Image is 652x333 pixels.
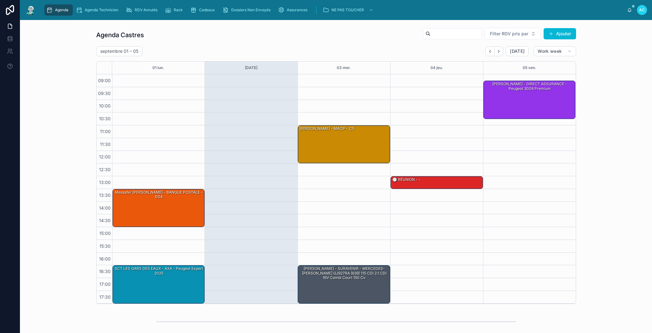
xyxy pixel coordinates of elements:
[485,28,541,40] button: Select Button
[199,7,215,12] span: Cadeaux
[485,81,575,92] div: [PERSON_NAME] - DIRECT ASSURANCE - Peugeot 3008 premium
[97,167,112,172] span: 12:30
[484,81,575,118] div: [PERSON_NAME] - DIRECT ASSURANCE - Peugeot 3008 premium
[163,4,187,16] a: Rack
[98,243,112,249] span: 15:30
[510,48,525,54] span: [DATE]
[538,48,562,54] span: Work week
[174,7,183,12] span: Rack
[97,192,112,198] span: 13:30
[114,190,204,200] div: Messafer [PERSON_NAME] - BANQUE POSTALE - DS4
[97,154,112,159] span: 12:00
[544,28,576,39] button: Ajouter
[113,189,205,227] div: Messafer [PERSON_NAME] - BANQUE POSTALE - DS4
[506,46,529,56] button: [DATE]
[97,116,112,121] span: 10:30
[188,4,219,16] a: Cadeaux
[298,126,390,163] div: [PERSON_NAME] - MACIF - c5
[97,91,112,96] span: 09:30
[100,48,138,54] h2: septembre 01 – 05
[299,266,390,281] div: [PERSON_NAME] - SURAVENIR - MERCEDES-[PERSON_NAME] GJ927RA (639) 115 CDi 2.1 CDI 16V Combi court ...
[97,180,112,185] span: 13:00
[96,31,144,39] h1: Agenda Castres
[74,4,123,16] a: Agenda Technicien
[97,269,112,274] span: 16:30
[114,266,204,276] div: SCT LES GARS DES EAUX - AXA - Peugeot Expert 2025
[331,7,364,12] span: NE PAS TOUCHER
[124,4,162,16] a: RDV Annulés
[98,142,112,147] span: 11:30
[98,129,112,134] span: 11:00
[495,47,503,56] button: Next
[534,46,576,56] button: Work week
[337,62,351,74] button: 03 mer.
[44,4,73,16] a: Agenda
[276,4,312,16] a: Assurances
[245,62,257,74] button: [DATE]
[97,256,112,261] span: 16:00
[287,7,307,12] span: Assurances
[523,62,536,74] button: 05 ven.
[391,176,483,189] div: 🕒 RÉUNION - -
[298,266,390,303] div: [PERSON_NAME] - SURAVENIR - MERCEDES-[PERSON_NAME] GJ927RA (639) 115 CDi 2.1 CDI 16V Combi court ...
[113,266,205,303] div: SCT LES GARS DES EAUX - AXA - Peugeot Expert 2025
[98,294,112,300] span: 17:30
[97,205,112,211] span: 14:00
[98,281,112,287] span: 17:00
[321,4,376,16] a: NE PAS TOUCHER
[98,231,112,236] span: 15:00
[41,3,627,17] div: scrollable content
[490,31,528,37] span: Filter RDV pris par
[97,218,112,223] span: 14:30
[485,47,495,56] button: Back
[152,62,164,74] button: 01 lun.
[97,78,112,83] span: 09:00
[299,126,355,132] div: [PERSON_NAME] - MACIF - c5
[55,7,68,12] span: Agenda
[221,4,275,16] a: Dossiers Non Envoyés
[231,7,271,12] span: Dossiers Non Envoyés
[85,7,118,12] span: Agenda Technicien
[431,62,443,74] button: 04 jeu.
[135,7,157,12] span: RDV Annulés
[97,103,112,108] span: 10:00
[392,177,421,182] div: 🕒 RÉUNION - -
[25,5,36,15] img: App logo
[639,7,645,12] span: AC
